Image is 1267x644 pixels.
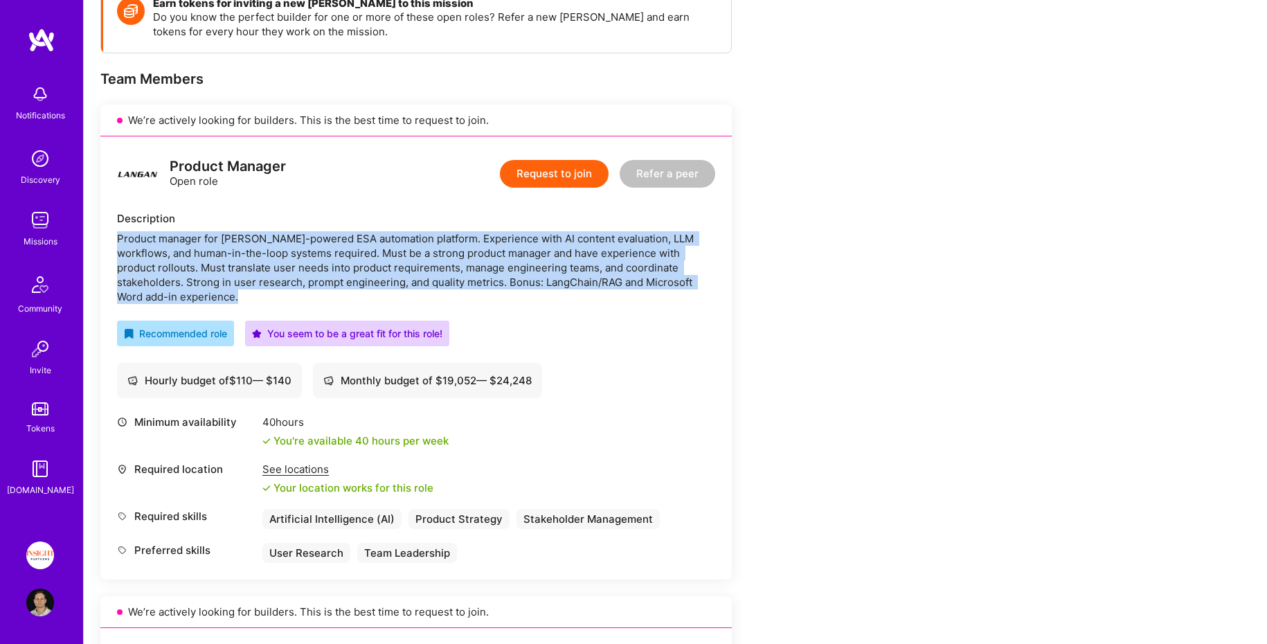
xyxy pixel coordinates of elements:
i: icon Check [262,437,271,445]
div: Stakeholder Management [516,509,660,529]
i: icon RecommendedBadge [124,329,134,339]
img: guide book [26,455,54,483]
div: Preferred skills [117,543,255,557]
img: User Avatar [26,589,54,616]
div: Monthly budget of $ 19,052 — $ 24,248 [323,373,532,388]
div: Your location works for this role [262,481,433,495]
div: Team Leadership [357,543,457,563]
div: You're available 40 hours per week [262,433,449,448]
img: teamwork [26,206,54,234]
button: Request to join [500,160,609,188]
div: 40 hours [262,415,449,429]
div: We’re actively looking for builders. This is the best time to request to join. [100,596,732,628]
div: Product Manager [170,159,286,174]
div: Hourly budget of $ 110 — $ 140 [127,373,291,388]
div: Product Strategy [408,509,510,529]
div: Product manager for [PERSON_NAME]-powered ESA automation platform. Experience with AI content eva... [117,231,715,304]
div: Minimum availability [117,415,255,429]
a: Insight Partners: Data & AI - Sourcing [23,542,57,569]
div: Notifications [16,108,65,123]
div: Description [117,211,715,226]
i: icon Tag [117,511,127,521]
a: User Avatar [23,589,57,616]
div: Required skills [117,509,255,524]
div: Tokens [26,421,55,436]
i: icon Cash [323,375,334,386]
div: We’re actively looking for builders. This is the best time to request to join. [100,105,732,136]
div: See locations [262,462,433,476]
div: Invite [30,363,51,377]
div: Recommended role [124,326,227,341]
img: tokens [32,402,48,415]
i: icon Check [262,484,271,492]
p: Do you know the perfect builder for one or more of these open roles? Refer a new [PERSON_NAME] an... [153,10,717,39]
div: Team Members [100,70,732,88]
div: Open role [170,159,286,188]
button: Refer a peer [620,160,715,188]
img: logo [117,153,159,195]
img: Invite [26,335,54,363]
i: icon PurpleStar [252,329,262,339]
i: icon Cash [127,375,138,386]
img: Insight Partners: Data & AI - Sourcing [26,542,54,569]
i: icon Clock [117,417,127,427]
i: icon Location [117,464,127,474]
img: Community [24,268,57,301]
div: Required location [117,462,255,476]
div: Discovery [21,172,60,187]
div: Missions [24,234,57,249]
div: [DOMAIN_NAME] [7,483,74,497]
img: bell [26,80,54,108]
img: discovery [26,145,54,172]
i: icon Tag [117,545,127,555]
div: You seem to be a great fit for this role! [252,326,442,341]
div: Artificial Intelligence (AI) [262,509,402,529]
div: User Research [262,543,350,563]
div: Community [18,301,62,316]
img: logo [28,28,55,53]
